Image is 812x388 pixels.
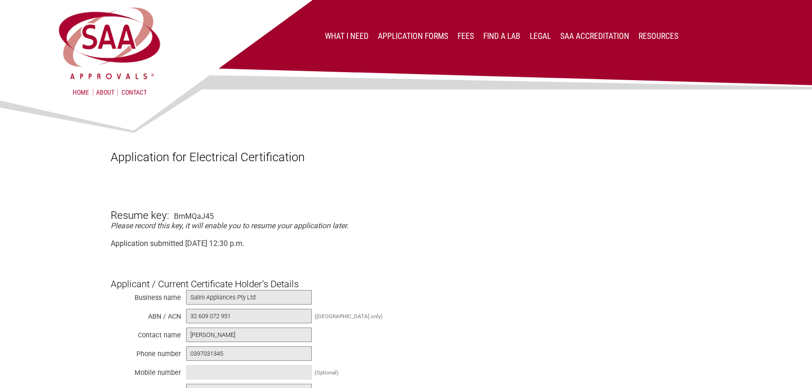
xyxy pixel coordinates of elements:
[111,264,701,289] h3: Applicant / Current Certificate Holder’s Details
[378,31,448,41] a: Application Forms
[111,329,181,338] div: Contact name
[57,6,162,81] img: SAA Approvals
[93,89,118,96] a: About
[560,31,629,41] a: SAA Accreditation
[639,31,678,41] a: Resources
[111,221,348,230] em: Please record this key, it will enable you to resume your application later.
[111,366,181,376] div: Mobile number
[121,89,147,96] a: Contact
[530,31,551,41] a: Legal
[73,89,89,96] a: Home
[458,31,474,41] a: Fees
[111,310,181,320] div: ABN / ACN
[325,31,368,41] a: What I Need
[483,31,520,41] a: Find a lab
[315,369,338,376] div: (Optional)
[174,212,214,221] div: BmMQaJ45
[111,150,701,164] h1: Application for Electrical Certification
[111,348,181,357] div: Phone number
[111,194,169,222] h3: Resume key:
[111,291,181,301] div: Business name
[315,313,383,320] div: ([GEOGRAPHIC_DATA] only)
[111,239,701,248] div: Application submitted [DATE] 12:30 p.m.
